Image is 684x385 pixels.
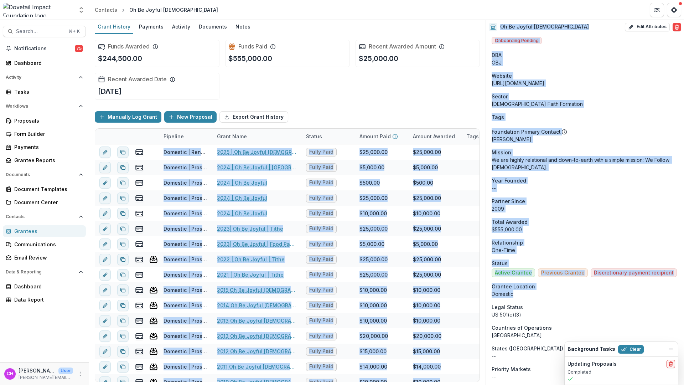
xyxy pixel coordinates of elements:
div: $25,000.00 [359,194,388,202]
button: Manually Log Grant [95,111,161,123]
span: Partner Since [492,197,525,205]
a: Payments [3,141,86,153]
div: Domestic | Renewal Pipeline [164,148,208,156]
p: Amount Paid [359,133,391,140]
button: edit [99,177,111,189]
div: $25,000.00 [413,225,441,232]
div: $20,000.00 [359,332,388,340]
span: Priority Markets [492,365,531,373]
h2: Oh Be Joyful [DEMOGRAPHIC_DATA] [500,24,589,30]
p: We are highly relational and down-to-earth with a simple mission: We Follow [DEMOGRAPHIC_DATA]. [492,156,678,171]
button: Delete [673,23,681,31]
span: Relationship [492,239,523,246]
div: Pipeline [159,133,188,140]
span: Fully Paid [309,195,333,201]
button: edit [99,223,111,235]
span: Fully Paid [309,164,333,170]
a: 2011 Oh Be Joyful [DEMOGRAPHIC_DATA] General Operating [217,363,297,370]
button: Duplicate proposal [117,147,129,158]
div: Domestic | Prospects Pipeline [164,256,208,263]
div: Domestic | Prospects Pipeline [164,332,208,340]
span: Search... [16,29,64,35]
span: Discretionary payment recipient [594,270,674,276]
div: $14,000.00 [359,363,387,370]
div: Amount Awarded [409,133,459,140]
button: view-payments [135,317,144,325]
h2: Background Tasks [568,346,615,352]
span: Total Awarded [492,218,528,226]
button: view-payments [135,209,144,218]
a: Grantee Reports [3,154,86,166]
span: Mission [492,149,511,156]
button: Duplicate proposal [117,361,129,373]
button: Search... [3,26,86,37]
button: Get Help [667,3,681,17]
div: $10,000.00 [359,286,387,294]
h2: Recent Awarded Date [108,76,167,83]
p: [PERSON_NAME] [492,135,678,143]
a: Dashboard [3,281,86,292]
a: 2012 Oh Be Joyful [DEMOGRAPHIC_DATA] General Operating [217,348,297,355]
button: More [76,370,84,378]
button: view-payments [135,301,144,310]
button: Open Documents [3,169,86,180]
a: Dashboard [3,57,86,69]
span: Fully Paid [309,364,333,370]
div: $5,000.00 [359,240,384,248]
button: Edit Attributes [625,23,670,31]
button: Export Grant History [219,111,288,123]
div: Form Builder [14,130,80,138]
button: edit [99,238,111,250]
p: [DEMOGRAPHIC_DATA] Faith Formation [492,100,678,108]
p: $555,000.00 [228,53,272,64]
div: $10,000.00 [359,317,387,324]
button: Duplicate proposal [117,254,129,265]
div: Amount Paid [355,129,409,144]
p: 2009 [492,205,678,212]
div: $25,000.00 [359,148,388,156]
button: Duplicate proposal [117,284,129,296]
a: Payments [136,20,166,34]
div: Oh Be Joyful [DEMOGRAPHIC_DATA] [129,6,218,14]
div: Tags [462,129,515,144]
a: 2021 | Oh Be Joyful | Tithe [217,271,284,278]
div: US 501(c)(3) [492,311,678,318]
div: Grant Name [213,129,302,144]
span: Contacts [6,214,76,219]
div: Email Review [14,254,80,261]
span: Fully Paid [309,379,333,385]
a: 2014 Oh Be Joyful [DEMOGRAPHIC_DATA] General Operating [217,302,297,309]
div: $25,000.00 [413,194,441,202]
span: Fully Paid [309,318,333,324]
p: -- [492,373,678,380]
div: Document Templates [14,185,80,193]
img: Dovetail Impact Foundation logo [3,3,73,17]
button: edit [99,315,111,327]
div: $25,000.00 [413,271,441,278]
span: Fully Paid [309,302,333,308]
a: 2024 | Oh Be Joyful [217,210,267,217]
button: Duplicate proposal [117,162,129,173]
div: Tasks [14,88,80,96]
span: Fully Paid [309,348,333,354]
button: Duplicate proposal [117,223,129,235]
button: edit [99,346,111,357]
button: edit [99,284,111,296]
a: 2023| Oh Be Joyful | Food Pantry [217,240,297,248]
a: Contacts [92,5,120,15]
div: $10,000.00 [359,210,387,217]
div: $10,000.00 [413,317,440,324]
div: Domestic | Prospects Pipeline [164,179,208,186]
div: $25,000.00 [413,148,441,156]
span: Fully Paid [309,241,333,247]
button: Notifications75 [3,43,86,54]
nav: breadcrumb [92,5,221,15]
span: Notifications [14,46,75,52]
button: Open Workflows [3,101,86,112]
p: [DATE] [98,86,122,97]
button: Open Data & Reporting [3,266,86,278]
span: Onboarding Pending [492,37,542,44]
